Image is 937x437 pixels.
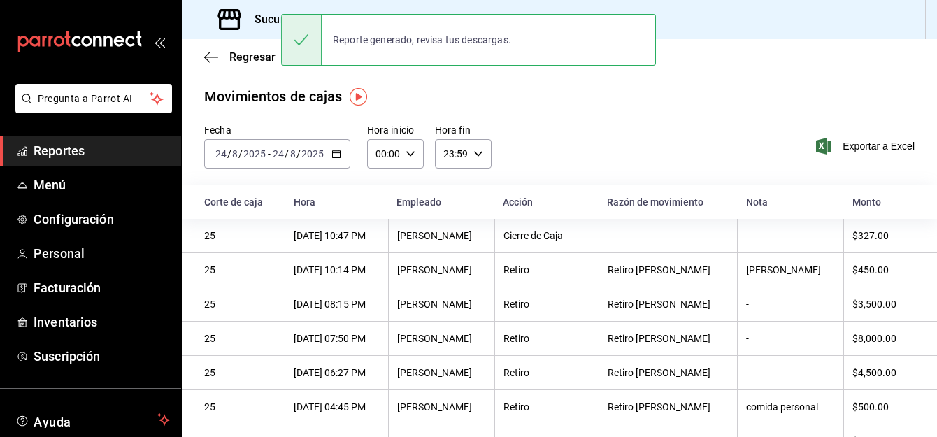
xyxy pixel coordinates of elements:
div: [PERSON_NAME] [397,401,486,413]
label: Hora inicio [367,125,424,135]
span: Personal [34,244,170,263]
span: Facturación [34,278,170,297]
div: [PERSON_NAME] [746,264,835,275]
span: Regresar [229,50,276,64]
div: comida personal [746,401,835,413]
div: Retiro [PERSON_NAME] [608,299,729,310]
div: 25 [204,333,276,344]
h3: Sucursal: La Jefa (Mex) [243,11,378,28]
div: $450.00 [852,264,915,275]
div: [DATE] 07:50 PM [294,333,380,344]
label: Fecha [204,125,350,135]
div: Retiro [503,367,590,378]
div: Retiro [PERSON_NAME] [608,401,729,413]
div: $8,000.00 [852,333,915,344]
input: -- [231,148,238,159]
div: - [746,299,835,310]
span: Suscripción [34,347,170,366]
div: Retiro [PERSON_NAME] [608,264,729,275]
span: Reportes [34,141,170,160]
th: Nota [738,185,844,219]
div: - [608,230,729,241]
span: / [238,148,243,159]
div: 25 [204,264,276,275]
th: Monto [844,185,937,219]
th: Razón de movimiento [599,185,737,219]
div: Retiro [PERSON_NAME] [608,333,729,344]
div: [PERSON_NAME] [397,367,486,378]
div: Cierre de Caja [503,230,590,241]
span: Pregunta a Parrot AI [38,92,150,106]
img: Tooltip marker [350,88,367,106]
div: $500.00 [852,401,915,413]
div: Retiro [503,264,590,275]
a: Pregunta a Parrot AI [10,101,172,116]
span: / [285,148,289,159]
div: [DATE] 10:14 PM [294,264,380,275]
div: Retiro [503,401,590,413]
div: [PERSON_NAME] [397,264,486,275]
th: Empleado [388,185,494,219]
button: Regresar [204,50,276,64]
span: / [227,148,231,159]
div: Retiro [503,299,590,310]
div: Retiro [PERSON_NAME] [608,367,729,378]
div: Retiro [503,333,590,344]
button: open_drawer_menu [154,36,165,48]
th: Acción [494,185,599,219]
div: $3,500.00 [852,299,915,310]
div: - [746,367,835,378]
button: Exportar a Excel [819,138,915,155]
span: / [296,148,301,159]
div: [PERSON_NAME] [397,299,486,310]
span: Ayuda [34,411,152,428]
input: ---- [301,148,324,159]
th: Corte de caja [182,185,285,219]
div: 25 [204,367,276,378]
span: Configuración [34,210,170,229]
label: Hora fin [435,125,492,135]
span: - [268,148,271,159]
div: - [746,333,835,344]
button: Pregunta a Parrot AI [15,84,172,113]
div: [DATE] 04:45 PM [294,401,380,413]
input: -- [215,148,227,159]
input: ---- [243,148,266,159]
th: Hora [285,185,389,219]
input: -- [272,148,285,159]
input: -- [289,148,296,159]
div: [DATE] 06:27 PM [294,367,380,378]
div: 25 [204,299,276,310]
div: [DATE] 08:15 PM [294,299,380,310]
div: Reporte generado, revisa tus descargas. [322,24,522,55]
div: $4,500.00 [852,367,915,378]
div: - [746,230,835,241]
div: 25 [204,401,276,413]
div: $327.00 [852,230,915,241]
div: 25 [204,230,276,241]
div: [PERSON_NAME] [397,230,486,241]
span: Inventarios [34,313,170,331]
div: Movimientos de cajas [204,86,343,107]
span: Menú [34,175,170,194]
div: [DATE] 10:47 PM [294,230,380,241]
div: [PERSON_NAME] [397,333,486,344]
